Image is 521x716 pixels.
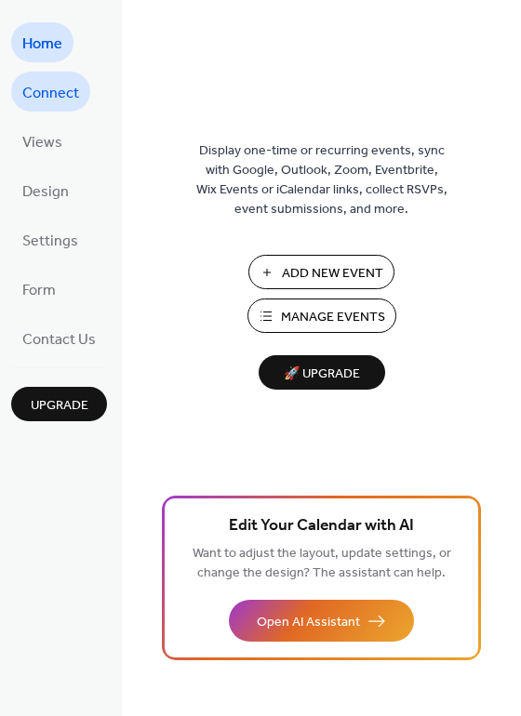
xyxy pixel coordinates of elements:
[22,79,79,108] span: Connect
[22,276,56,305] span: Form
[257,613,360,632] span: Open AI Assistant
[247,298,396,333] button: Manage Events
[281,308,385,327] span: Manage Events
[22,227,78,256] span: Settings
[229,600,414,642] button: Open AI Assistant
[22,128,62,157] span: Views
[282,264,383,284] span: Add New Event
[259,355,385,390] button: 🚀 Upgrade
[11,219,89,259] a: Settings
[22,325,96,354] span: Contact Us
[270,362,374,387] span: 🚀 Upgrade
[248,255,394,289] button: Add New Event
[229,513,414,539] span: Edit Your Calendar with AI
[11,72,90,112] a: Connect
[11,318,107,358] a: Contact Us
[11,170,80,210] a: Design
[11,22,73,62] a: Home
[193,541,451,586] span: Want to adjust the layout, update settings, or change the design? The assistant can help.
[22,30,62,59] span: Home
[31,396,88,416] span: Upgrade
[11,269,67,309] a: Form
[11,121,73,161] a: Views
[196,141,448,219] span: Display one-time or recurring events, sync with Google, Outlook, Zoom, Eventbrite, Wix Events or ...
[22,178,69,206] span: Design
[11,387,107,421] button: Upgrade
